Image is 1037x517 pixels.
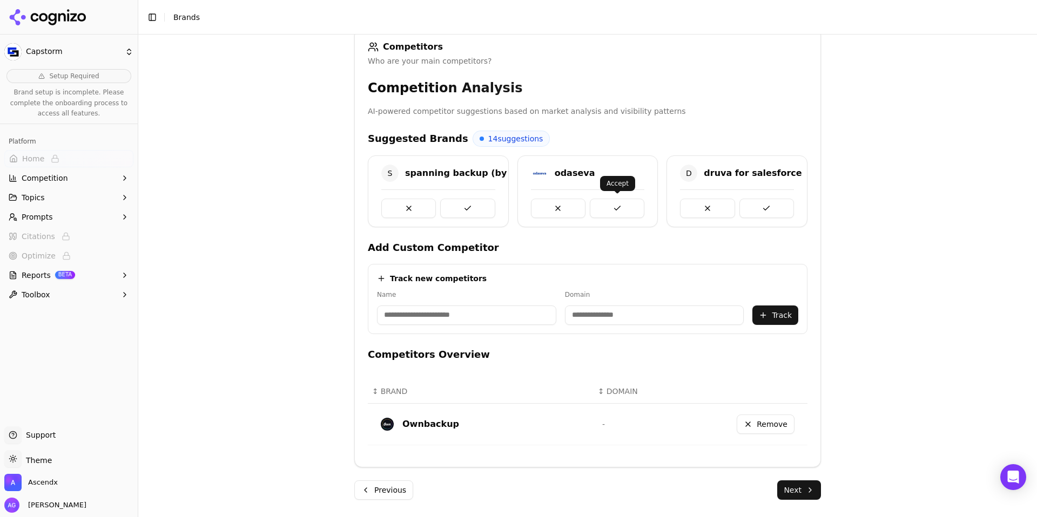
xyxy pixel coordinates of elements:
span: Ascendx [28,478,58,487]
span: BRAND [381,386,408,397]
p: Brand setup is incomplete. Please complete the onboarding process to access all features. [6,87,131,119]
button: Previous [354,480,413,500]
label: Name [377,290,556,299]
img: Capstorm [4,43,22,60]
th: DOMAIN [594,379,689,404]
button: Open user button [4,498,86,513]
img: Amy Grenham [4,498,19,513]
img: odaseva [531,165,548,182]
h4: Track new competitors [390,273,487,284]
div: Ownbackup [402,418,459,431]
span: - [602,420,605,428]
span: Support [22,430,56,440]
button: Topics [4,189,133,206]
span: 14 suggestions [488,133,543,144]
span: Setup Required [49,72,99,80]
span: Competition [22,173,68,183]
span: BETA [55,271,75,278]
div: Open Intercom Messenger [1000,464,1026,490]
button: Toolbox [4,286,133,303]
span: Optimize [22,250,56,261]
div: Data table [368,379,807,445]
div: odaseva [555,167,595,180]
div: spanning backup (by [PERSON_NAME]) [405,167,594,180]
img: ownbackup [381,418,394,431]
h4: Suggested Brands [368,131,468,146]
span: [PERSON_NAME] [24,500,86,510]
span: Reports [22,270,51,281]
img: Ascendx [4,474,22,491]
h4: Competitors Overview [368,347,807,362]
span: Brands [173,13,200,22]
span: Citations [22,231,55,242]
p: AI-powered competitor suggestions based on market analysis and visibility patterns [368,105,807,118]
span: Prompts [22,212,53,222]
p: Accept [607,179,629,188]
button: Open organization switcher [4,474,58,491]
div: Competitors [368,42,807,52]
span: Topics [22,192,45,203]
span: Capstorm [26,47,120,57]
button: Competition [4,169,133,187]
div: Who are your main competitors? [368,56,807,66]
nav: breadcrumb [173,12,1007,23]
span: D [680,165,697,182]
div: ↕DOMAIN [598,386,684,397]
label: Domain [565,290,744,299]
button: Remove [737,414,794,434]
button: ReportsBETA [4,267,133,284]
span: Toolbox [22,289,50,300]
button: Prompts [4,208,133,226]
h3: Competition Analysis [368,79,807,97]
div: druva for salesforce [704,167,802,180]
span: Home [22,153,44,164]
button: Track [752,305,798,325]
span: Theme [22,456,52,465]
span: DOMAIN [607,386,638,397]
div: Platform [4,133,133,150]
div: ↕BRAND [372,386,589,397]
span: S [381,165,399,182]
h4: Add Custom Competitor [368,240,807,255]
button: Next [777,480,821,500]
th: BRAND [368,379,594,404]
